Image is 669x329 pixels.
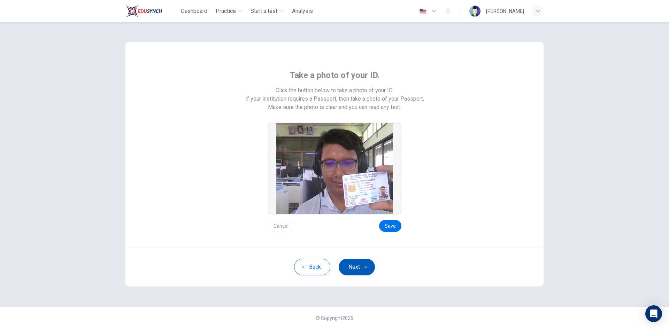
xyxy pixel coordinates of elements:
[213,5,245,17] button: Practice
[178,5,210,17] button: Dashboard
[339,259,375,275] button: Next
[289,5,316,17] button: Analysis
[245,86,424,103] span: Click the button below to take a photo of your ID. If your institution requires a Passport, then ...
[290,70,380,81] span: Take a photo of your ID.
[379,220,401,232] button: Save
[294,259,330,275] button: Back
[276,123,393,214] img: preview screemshot
[125,4,162,18] img: Train Test logo
[418,9,427,14] img: en
[125,4,178,18] a: Train Test logo
[486,7,524,15] div: [PERSON_NAME]
[181,7,207,15] span: Dashboard
[292,7,313,15] span: Analysis
[248,5,286,17] button: Start a test
[469,6,480,17] img: Profile picture
[268,220,294,232] button: Cancel
[216,7,236,15] span: Practice
[645,305,662,322] div: Open Intercom Messenger
[268,103,401,111] span: Make sure the photo is clear and you can read any text.
[316,315,353,321] span: © Copyright 2025
[251,7,277,15] span: Start a test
